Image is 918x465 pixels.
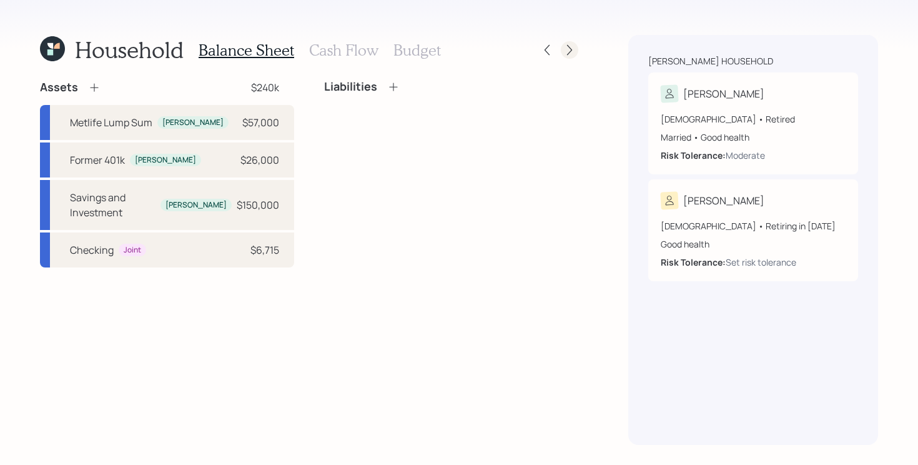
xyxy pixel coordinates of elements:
[40,81,78,94] h4: Assets
[237,197,279,212] div: $150,000
[683,193,764,208] div: [PERSON_NAME]
[324,80,377,94] h4: Liabilities
[70,115,152,130] div: Metlife Lump Sum
[135,155,196,166] div: [PERSON_NAME]
[661,237,846,251] div: Good health
[250,242,279,257] div: $6,715
[165,200,227,211] div: [PERSON_NAME]
[251,80,279,95] div: $240k
[70,152,125,167] div: Former 401k
[726,256,796,269] div: Set risk tolerance
[242,115,279,130] div: $57,000
[661,149,726,161] b: Risk Tolerance:
[309,41,378,59] h3: Cash Flow
[683,86,764,101] div: [PERSON_NAME]
[162,117,224,128] div: [PERSON_NAME]
[648,55,773,67] div: [PERSON_NAME] household
[661,256,726,268] b: Risk Tolerance:
[661,219,846,232] div: [DEMOGRAPHIC_DATA] • Retiring in [DATE]
[70,190,155,220] div: Savings and Investment
[661,131,846,144] div: Married • Good health
[726,149,765,162] div: Moderate
[661,112,846,126] div: [DEMOGRAPHIC_DATA] • Retired
[75,36,184,63] h1: Household
[199,41,294,59] h3: Balance Sheet
[70,242,114,257] div: Checking
[240,152,279,167] div: $26,000
[124,245,141,256] div: Joint
[393,41,441,59] h3: Budget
